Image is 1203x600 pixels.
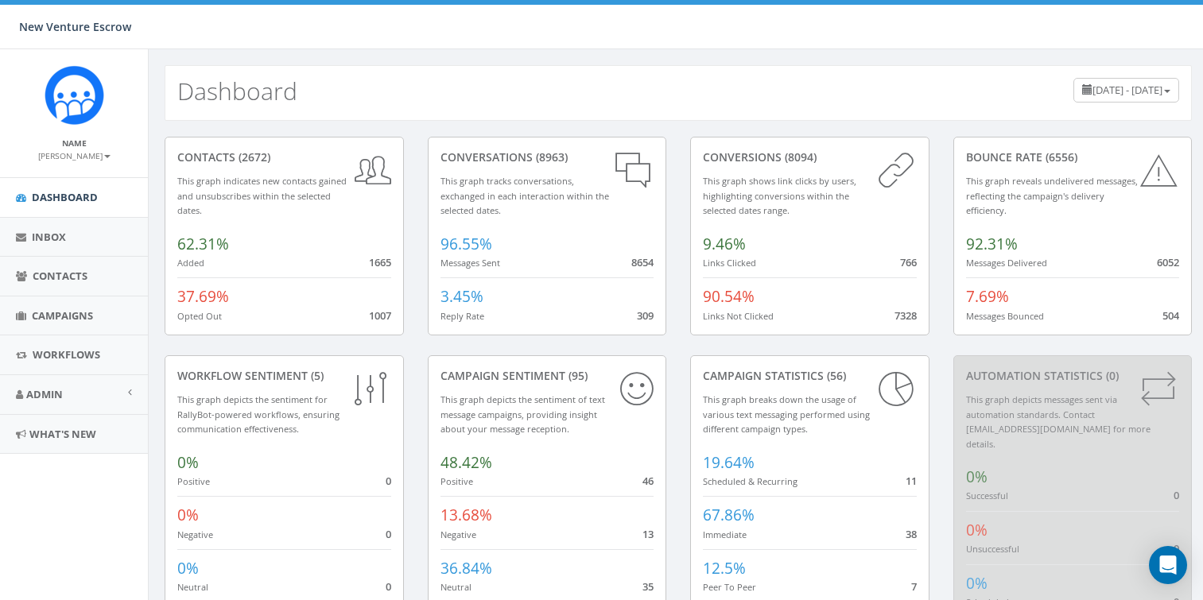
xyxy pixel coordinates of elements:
[440,368,654,384] div: Campaign Sentiment
[177,475,210,487] small: Positive
[33,347,100,362] span: Workflows
[966,393,1151,450] small: This graph depicts messages sent via automation standards. Contact [EMAIL_ADDRESS][DOMAIN_NAME] f...
[642,474,654,488] span: 46
[45,65,104,125] img: Rally_Corp_Icon_1.png
[177,452,199,473] span: 0%
[177,78,297,104] h2: Dashboard
[32,230,66,244] span: Inbox
[906,474,917,488] span: 11
[440,475,473,487] small: Positive
[703,368,917,384] div: Campaign Statistics
[26,387,63,401] span: Admin
[177,528,213,540] small: Negative
[966,466,988,487] span: 0%
[966,520,988,540] span: 0%
[440,175,609,216] small: This graph tracks conversations, exchanged in each interaction within the selected dates.
[966,257,1047,269] small: Messages Delivered
[966,149,1180,165] div: Bounce Rate
[32,190,98,204] span: Dashboard
[440,452,492,473] span: 48.42%
[703,581,756,593] small: Peer To Peer
[177,310,222,322] small: Opted Out
[966,234,1018,254] span: 92.31%
[440,505,492,525] span: 13.68%
[533,149,568,165] span: (8963)
[177,234,229,254] span: 62.31%
[703,475,797,487] small: Scheduled & Recurring
[1042,149,1077,165] span: (6556)
[782,149,817,165] span: (8094)
[1149,546,1187,584] div: Open Intercom Messenger
[642,527,654,541] span: 13
[177,558,199,579] span: 0%
[19,19,131,34] span: New Venture Escrow
[703,149,917,165] div: conversions
[642,579,654,594] span: 35
[177,257,204,269] small: Added
[906,527,917,541] span: 38
[966,175,1138,216] small: This graph reveals undelivered messages, reflecting the campaign's delivery efficiency.
[703,393,870,435] small: This graph breaks down the usage of various text messaging performed using different campaign types.
[308,368,324,383] span: (5)
[966,490,1008,501] small: Successful
[177,149,391,165] div: contacts
[369,255,391,269] span: 1665
[703,175,856,216] small: This graph shows link clicks by users, highlighting conversions within the selected dates range.
[38,150,111,161] small: [PERSON_NAME]
[29,427,96,441] span: What's New
[966,368,1180,384] div: Automation Statistics
[1092,83,1162,97] span: [DATE] - [DATE]
[631,255,654,269] span: 8654
[386,474,391,488] span: 0
[911,579,917,594] span: 7
[1103,368,1119,383] span: (0)
[703,234,746,254] span: 9.46%
[966,543,1019,555] small: Unsuccessful
[440,257,500,269] small: Messages Sent
[440,393,605,435] small: This graph depicts the sentiment of text message campaigns, providing insight about your message ...
[440,149,654,165] div: conversations
[565,368,588,383] span: (95)
[824,368,846,383] span: (56)
[38,148,111,162] a: [PERSON_NAME]
[177,175,347,216] small: This graph indicates new contacts gained and unsubscribes within the selected dates.
[703,257,756,269] small: Links Clicked
[966,286,1009,307] span: 7.69%
[966,310,1044,322] small: Messages Bounced
[440,528,476,540] small: Negative
[440,558,492,579] span: 36.84%
[1174,488,1179,502] span: 0
[1174,541,1179,555] span: 0
[32,308,93,323] span: Campaigns
[703,558,746,579] span: 12.5%
[703,528,747,540] small: Immediate
[703,505,755,525] span: 67.86%
[235,149,270,165] span: (2672)
[703,452,755,473] span: 19.64%
[177,368,391,384] div: Workflow Sentiment
[966,573,988,594] span: 0%
[440,581,471,593] small: Neutral
[637,308,654,323] span: 309
[703,286,755,307] span: 90.54%
[177,393,340,435] small: This graph depicts the sentiment for RallyBot-powered workflows, ensuring communication effective...
[440,310,484,322] small: Reply Rate
[1162,308,1179,323] span: 504
[177,505,199,525] span: 0%
[177,286,229,307] span: 37.69%
[386,579,391,594] span: 0
[900,255,917,269] span: 766
[703,310,774,322] small: Links Not Clicked
[62,137,87,149] small: Name
[33,269,87,283] span: Contacts
[1157,255,1179,269] span: 6052
[440,234,492,254] span: 96.55%
[894,308,917,323] span: 7328
[440,286,483,307] span: 3.45%
[386,527,391,541] span: 0
[177,581,208,593] small: Neutral
[369,308,391,323] span: 1007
